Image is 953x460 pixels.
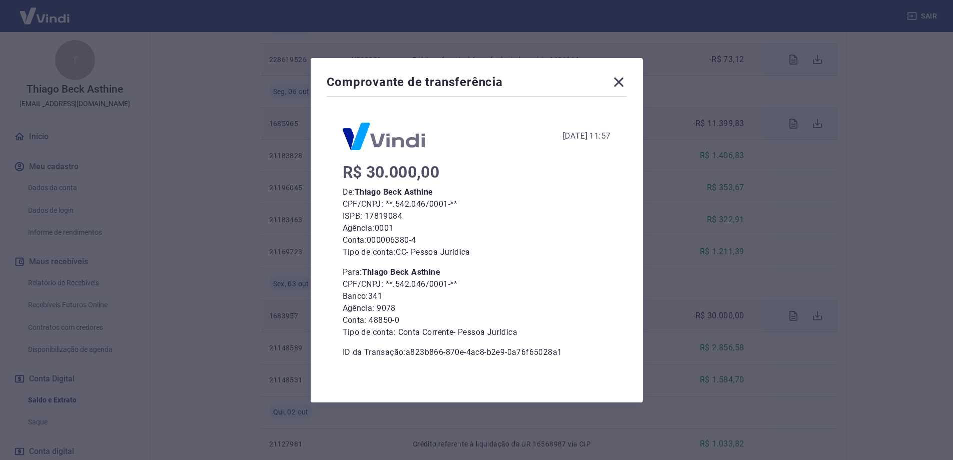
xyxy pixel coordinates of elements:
[343,186,611,198] p: De:
[343,123,425,150] img: Logo
[343,314,611,326] p: Conta: 48850-0
[563,130,611,142] div: [DATE] 11:57
[343,326,611,338] p: Tipo de conta: Conta Corrente - Pessoa Jurídica
[343,163,440,182] span: R$ 30.000,00
[343,302,611,314] p: Agência: 9078
[343,222,611,234] p: Agência: 0001
[343,246,611,258] p: Tipo de conta: CC - Pessoa Jurídica
[343,346,611,358] p: ID da Transação: a823b866-870e-4ac8-b2e9-0a76f65028a1
[343,198,611,210] p: CPF/CNPJ: **.542.046/0001-**
[343,266,611,278] p: Para:
[343,234,611,246] p: Conta: 000006380-4
[327,74,627,94] div: Comprovante de transferência
[343,210,611,222] p: ISPB: 17819084
[343,278,611,290] p: CPF/CNPJ: **.542.046/0001-**
[362,267,441,277] b: Thiago Beck Asthine
[343,290,611,302] p: Banco: 341
[355,187,433,197] b: Thiago Beck Asthine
